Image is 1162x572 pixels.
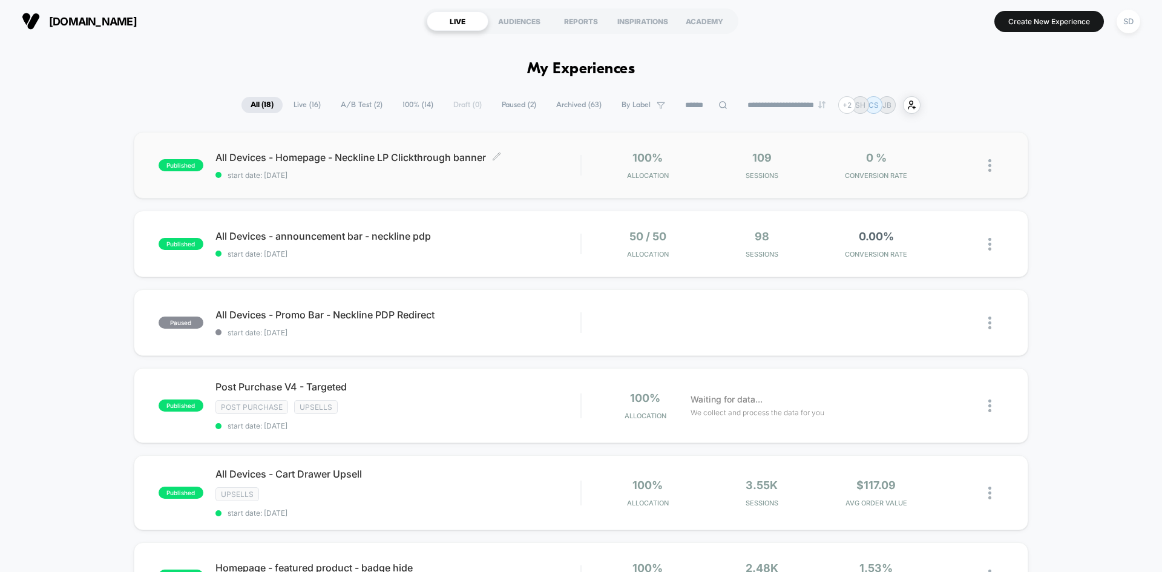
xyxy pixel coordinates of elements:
[625,412,666,420] span: Allocation
[49,15,137,28] span: [DOMAIN_NAME]
[1113,9,1144,34] button: SD
[746,479,778,491] span: 3.55k
[215,151,580,163] span: All Devices - Homepage - Neckline LP Clickthrough banner
[393,97,442,113] span: 100% ( 14 )
[752,151,772,164] span: 109
[159,159,203,171] span: published
[988,317,991,329] img: close
[627,499,669,507] span: Allocation
[547,97,611,113] span: Archived ( 63 )
[215,171,580,180] span: start date: [DATE]
[822,499,930,507] span: AVG ORDER VALUE
[159,317,203,329] span: paused
[294,400,338,414] span: Upsells
[215,230,580,242] span: All Devices - announcement bar - neckline pdp
[866,151,887,164] span: 0 %
[427,12,488,31] div: LIVE
[988,399,991,412] img: close
[215,468,580,480] span: All Devices - Cart Drawer Upsell
[994,11,1104,32] button: Create New Experience
[527,61,635,78] h1: My Experiences
[284,97,330,113] span: Live ( 16 )
[629,230,666,243] span: 50 / 50
[856,479,896,491] span: $117.09
[630,392,660,404] span: 100%
[708,171,816,180] span: Sessions
[488,12,550,31] div: AUDIENCES
[632,479,663,491] span: 100%
[493,97,545,113] span: Paused ( 2 )
[708,250,816,258] span: Sessions
[159,399,203,412] span: published
[627,171,669,180] span: Allocation
[882,100,891,110] p: JB
[215,328,580,337] span: start date: [DATE]
[215,381,580,393] span: Post Purchase V4 - Targeted
[159,238,203,250] span: published
[708,499,816,507] span: Sessions
[22,12,40,30] img: Visually logo
[215,400,288,414] span: Post Purchase
[215,421,580,430] span: start date: [DATE]
[818,101,826,108] img: end
[622,100,651,110] span: By Label
[18,12,140,31] button: [DOMAIN_NAME]
[215,249,580,258] span: start date: [DATE]
[988,238,991,251] img: close
[988,159,991,172] img: close
[868,100,879,110] p: CS
[855,100,865,110] p: SH
[822,171,930,180] span: CONVERSION RATE
[627,250,669,258] span: Allocation
[332,97,392,113] span: A/B Test ( 2 )
[215,508,580,518] span: start date: [DATE]
[755,230,769,243] span: 98
[241,97,283,113] span: All ( 18 )
[215,309,580,321] span: All Devices - Promo Bar - Neckline PDP Redirect
[822,250,930,258] span: CONVERSION RATE
[691,393,763,406] span: Waiting for data...
[838,96,856,114] div: + 2
[988,487,991,499] img: close
[632,151,663,164] span: 100%
[674,12,735,31] div: ACADEMY
[159,487,203,499] span: published
[550,12,612,31] div: REPORTS
[215,487,259,501] span: Upsells
[612,12,674,31] div: INSPIRATIONS
[1117,10,1140,33] div: SD
[691,407,824,418] span: We collect and process the data for you
[859,230,894,243] span: 0.00%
